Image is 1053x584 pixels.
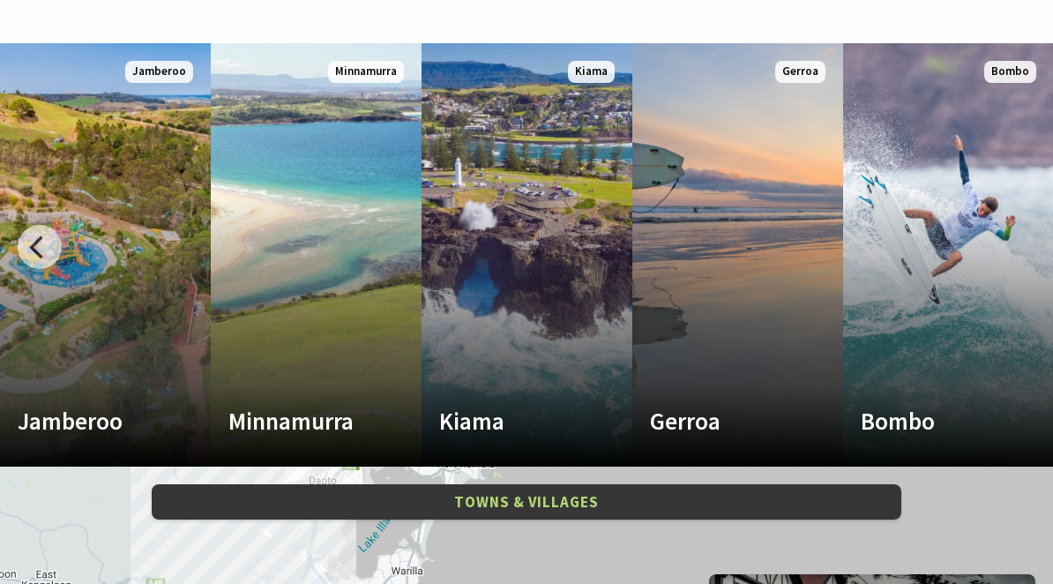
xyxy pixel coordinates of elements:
a: Another Image Used Minnamurra Minnamurra [211,43,422,467]
span: Bombo [984,61,1036,83]
a: Kiama Kiama [422,43,632,467]
span: Kiama [568,61,615,83]
span: Minnamurra [328,61,404,83]
span: Jamberoo [125,61,193,83]
span: Gerroa [775,61,825,83]
button: Towns & Villages [152,484,901,520]
h4: Jamberoo [18,407,161,435]
a: Gerroa Gerroa [632,43,843,467]
h4: Bombo [861,407,1004,435]
h4: Gerroa [650,407,794,435]
h4: Kiama [439,407,583,435]
h4: Minnamurra [228,407,372,435]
